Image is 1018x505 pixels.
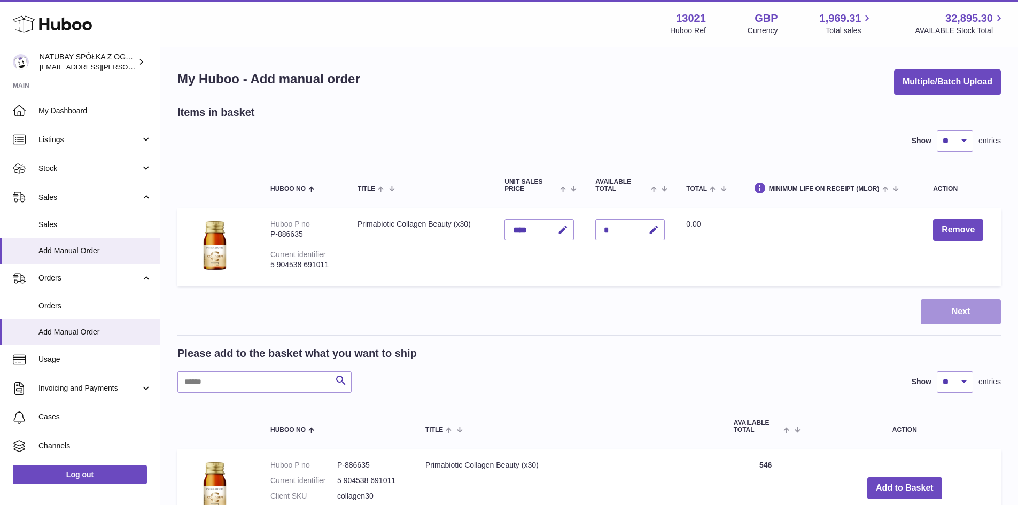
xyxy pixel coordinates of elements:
span: Huboo no [270,185,306,192]
span: Add Manual Order [38,246,152,256]
span: Sales [38,192,141,203]
span: Total sales [826,26,873,36]
img: Primabiotic Collagen Beauty (x30) [188,219,242,273]
span: Usage [38,354,152,364]
h2: Please add to the basket what you want to ship [177,346,417,361]
label: Show [912,377,931,387]
button: Multiple/Batch Upload [894,69,1001,95]
th: Action [809,409,1001,444]
span: Total [686,185,707,192]
div: Action [933,185,990,192]
span: 32,895.30 [945,11,993,26]
dd: collagen30 [337,491,404,501]
dt: Current identifier [270,476,337,486]
dd: P-886635 [337,460,404,470]
div: Huboo Ref [670,26,706,36]
td: Primabiotic Collagen Beauty (x30) [347,208,494,286]
span: Add Manual Order [38,327,152,337]
span: 1,969.31 [820,11,861,26]
label: Show [912,136,931,146]
button: Next [921,299,1001,324]
span: AVAILABLE Stock Total [915,26,1005,36]
span: Title [425,426,443,433]
strong: GBP [755,11,778,26]
span: My Dashboard [38,106,152,116]
span: Channels [38,441,152,451]
a: 32,895.30 AVAILABLE Stock Total [915,11,1005,36]
span: Cases [38,412,152,422]
div: P-886635 [270,229,336,239]
span: Orders [38,273,141,283]
div: Currency [748,26,778,36]
span: Unit Sales Price [504,178,557,192]
h1: My Huboo - Add manual order [177,71,360,88]
span: Invoicing and Payments [38,383,141,393]
button: Add to Basket [867,477,942,499]
span: Title [358,185,375,192]
img: kacper.antkowski@natubay.pl [13,54,29,70]
span: 0.00 [686,220,701,228]
div: Huboo P no [270,220,310,228]
span: [EMAIL_ADDRESS][PERSON_NAME][DOMAIN_NAME] [40,63,214,71]
a: 1,969.31 Total sales [820,11,874,36]
span: Minimum Life On Receipt (MLOR) [769,185,880,192]
div: Current identifier [270,250,326,259]
dd: 5 904538 691011 [337,476,404,486]
span: Orders [38,301,152,311]
span: entries [978,136,1001,146]
h2: Items in basket [177,105,255,120]
span: entries [978,377,1001,387]
button: Remove [933,219,983,241]
a: Log out [13,465,147,484]
div: 5 904538 691011 [270,260,336,270]
div: NATUBAY SPÓŁKA Z OGRANICZONĄ ODPOWIEDZIALNOŚCIĄ [40,52,136,72]
span: AVAILABLE Total [734,419,781,433]
span: Sales [38,220,152,230]
dt: Client SKU [270,491,337,501]
span: AVAILABLE Total [595,178,648,192]
span: Huboo no [270,426,306,433]
dt: Huboo P no [270,460,337,470]
span: Stock [38,164,141,174]
strong: 13021 [676,11,706,26]
span: Listings [38,135,141,145]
